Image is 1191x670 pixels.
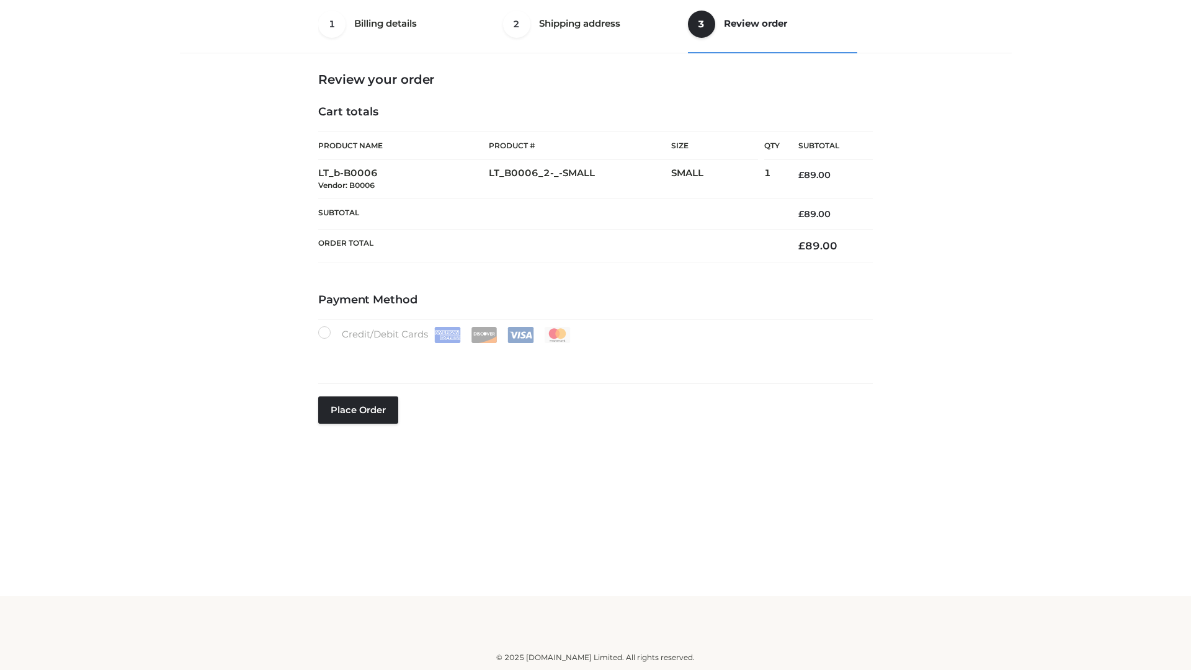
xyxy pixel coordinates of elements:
[326,349,865,362] iframe: Secure card payment input frame
[489,160,671,199] td: LT_B0006_2-_-SMALL
[318,199,780,229] th: Subtotal
[671,160,764,199] td: SMALL
[798,208,831,220] bdi: 89.00
[184,651,1007,664] div: © 2025 [DOMAIN_NAME] Limited. All rights reserved.
[318,396,398,424] button: Place order
[798,239,805,252] span: £
[318,160,489,199] td: LT_b-B0006
[780,132,873,160] th: Subtotal
[671,132,758,160] th: Size
[544,327,571,343] img: Mastercard
[798,208,804,220] span: £
[798,169,831,181] bdi: 89.00
[489,132,671,160] th: Product #
[318,132,489,160] th: Product Name
[434,327,461,343] img: Amex
[318,72,873,87] h3: Review your order
[764,160,780,199] td: 1
[318,105,873,119] h4: Cart totals
[318,326,572,343] label: Credit/Debit Cards
[318,181,375,190] small: Vendor: B0006
[798,169,804,181] span: £
[798,239,837,252] bdi: 89.00
[318,293,873,307] h4: Payment Method
[764,132,780,160] th: Qty
[471,327,497,343] img: Discover
[318,230,780,262] th: Order Total
[507,327,534,343] img: Visa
